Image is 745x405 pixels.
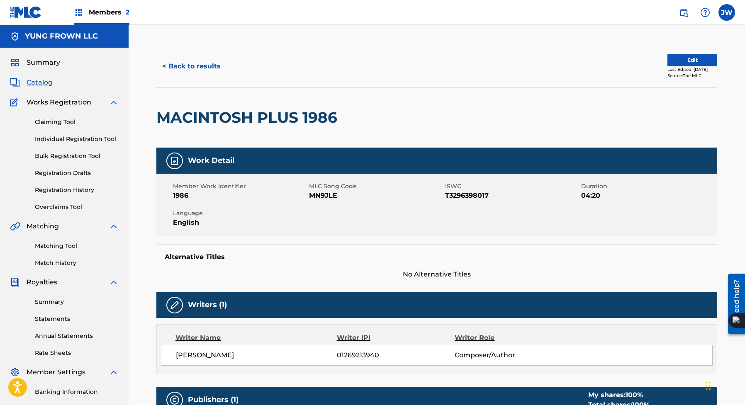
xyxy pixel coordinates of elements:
[337,333,455,343] div: Writer IPI
[10,277,20,287] img: Royalties
[581,191,715,201] span: 04:20
[667,66,717,73] div: Last Edited: [DATE]
[165,253,709,261] h5: Alternative Titles
[35,203,119,211] a: Overclaims Tool
[27,221,59,231] span: Matching
[667,54,717,66] button: Edit
[309,182,443,191] span: MLC Song Code
[35,118,119,126] a: Claiming Tool
[27,367,85,377] span: Member Settings
[35,186,119,194] a: Registration History
[170,395,180,405] img: Publishers
[175,333,337,343] div: Writer Name
[581,182,715,191] span: Duration
[35,242,119,250] a: Matching Tool
[170,300,180,310] img: Writers
[445,182,579,191] span: ISWC
[10,78,53,87] a: CatalogCatalog
[109,367,119,377] img: expand
[35,332,119,340] a: Annual Statements
[126,8,129,16] span: 2
[667,73,717,79] div: Source: The MLC
[337,350,455,360] span: 01269213940
[35,315,119,323] a: Statements
[27,78,53,87] span: Catalog
[74,7,84,17] img: Top Rightsholders
[679,7,689,17] img: search
[309,191,443,201] span: MN9JLE
[700,7,710,17] img: help
[27,97,91,107] span: Works Registration
[10,367,20,377] img: Member Settings
[10,58,60,68] a: SummarySummary
[156,56,226,77] button: < Back to results
[10,32,20,41] img: Accounts
[455,333,562,343] div: Writer Role
[10,6,42,18] img: MLC Logo
[718,4,735,21] div: User Menu
[173,182,307,191] span: Member Work Identifier
[109,221,119,231] img: expand
[173,209,307,218] span: Language
[109,277,119,287] img: expand
[697,4,713,21] div: Help
[10,97,21,107] img: Works Registration
[10,58,20,68] img: Summary
[109,97,119,107] img: expand
[626,391,643,399] span: 100 %
[35,152,119,160] a: Bulk Registration Tool
[35,388,119,396] a: Banking Information
[704,365,745,405] iframe: Chat Widget
[170,156,180,166] img: Work Detail
[10,78,20,87] img: Catalog
[10,221,20,231] img: Matching
[35,259,119,267] a: Match History
[35,135,119,143] a: Individual Registration Tool
[89,7,129,17] span: Members
[176,350,337,360] span: [PERSON_NAME]
[588,390,650,400] div: My shares:
[35,169,119,177] a: Registration Drafts
[156,108,341,127] h2: MACINTOSH PLUS 1986
[455,350,562,360] span: Composer/Author
[27,277,57,287] span: Royalties
[722,270,745,337] iframe: Resource Center
[188,300,227,310] h5: Writers (1)
[173,218,307,228] span: English
[188,395,239,405] h5: Publishers (1)
[156,269,717,279] span: No Alternative Titles
[173,191,307,201] span: 1986
[27,58,60,68] span: Summary
[445,191,579,201] span: T3296398017
[35,349,119,357] a: Rate Sheets
[188,156,234,165] h5: Work Detail
[675,4,692,21] a: Public Search
[706,373,711,398] div: Drag
[25,32,98,41] h5: YUNG FROWN LLC
[35,298,119,306] a: Summary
